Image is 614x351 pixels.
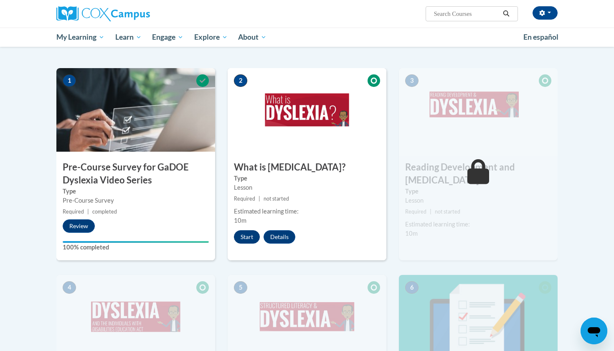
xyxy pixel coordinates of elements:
[433,9,500,19] input: Search Courses
[405,220,551,229] div: Estimated learning time:
[405,230,418,237] span: 10m
[234,207,380,216] div: Estimated learning time:
[51,28,110,47] a: My Learning
[234,183,380,192] div: Lesson
[233,28,272,47] a: About
[56,68,215,152] img: Course Image
[194,32,228,42] span: Explore
[234,281,247,294] span: 5
[430,209,431,215] span: |
[405,209,426,215] span: Required
[87,209,89,215] span: |
[523,33,558,41] span: En español
[234,230,260,244] button: Start
[44,28,570,47] div: Main menu
[56,161,215,187] h3: Pre-Course Survey for GaDOE Dyslexia Video Series
[56,6,215,21] a: Cox Campus
[399,161,558,187] h3: Reading Development and [MEDICAL_DATA]
[228,161,386,174] h3: What is [MEDICAL_DATA]?
[228,68,386,152] img: Course Image
[581,318,607,344] iframe: Button to launch messaging window
[63,243,209,252] label: 100% completed
[234,217,246,224] span: 10m
[189,28,233,47] a: Explore
[399,68,558,152] img: Course Image
[259,196,260,202] span: |
[435,209,460,215] span: not started
[152,32,183,42] span: Engage
[405,187,551,196] label: Type
[110,28,147,47] a: Learn
[63,187,209,196] label: Type
[63,74,76,87] span: 1
[234,174,380,183] label: Type
[533,6,558,20] button: Account Settings
[238,32,266,42] span: About
[63,241,209,243] div: Your progress
[56,6,150,21] img: Cox Campus
[63,219,95,233] button: Review
[63,209,84,215] span: Required
[234,196,255,202] span: Required
[405,281,419,294] span: 6
[63,281,76,294] span: 4
[405,196,551,205] div: Lesson
[92,209,117,215] span: completed
[405,74,419,87] span: 3
[63,196,209,205] div: Pre-Course Survey
[147,28,189,47] a: Engage
[500,9,513,19] button: Search
[115,32,142,42] span: Learn
[264,196,289,202] span: not started
[56,32,104,42] span: My Learning
[234,74,247,87] span: 2
[264,230,295,244] button: Details
[518,28,564,46] a: En español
